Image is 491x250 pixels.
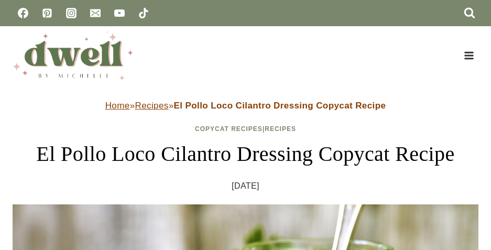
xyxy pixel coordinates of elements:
span: » » [105,101,386,111]
button: View Search Form [461,4,478,22]
a: Recipes [135,101,168,111]
a: TikTok [133,3,154,24]
a: Copycat Recipes [195,125,263,133]
a: YouTube [109,3,130,24]
span: | [195,125,296,133]
a: Facebook [13,3,34,24]
time: [DATE] [232,178,259,194]
a: Recipes [265,125,296,133]
img: DWELL by michelle [13,31,133,80]
a: Home [105,101,130,111]
button: Open menu [459,47,478,63]
a: Pinterest [37,3,58,24]
a: Email [85,3,106,24]
a: Instagram [61,3,82,24]
strong: El Pollo Loco Cilantro Dressing Copycat Recipe [174,101,386,111]
h1: El Pollo Loco Cilantro Dressing Copycat Recipe [13,138,478,170]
